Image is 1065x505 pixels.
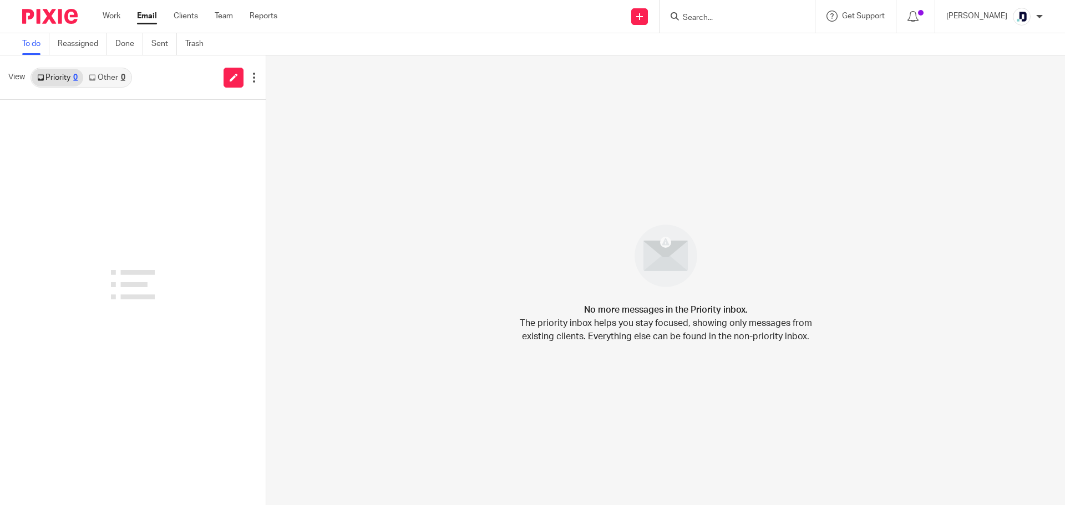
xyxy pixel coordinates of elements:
a: To do [22,33,49,55]
img: Pixie [22,9,78,24]
a: Reports [250,11,277,22]
a: Clients [174,11,198,22]
a: Team [215,11,233,22]
span: Get Support [842,12,885,20]
a: Done [115,33,143,55]
div: 0 [73,74,78,81]
h4: No more messages in the Priority inbox. [584,303,748,317]
img: image [627,217,704,294]
a: Email [137,11,157,22]
p: The priority inbox helps you stay focused, showing only messages from existing clients. Everythin... [519,317,813,343]
a: Work [103,11,120,22]
a: Sent [151,33,177,55]
a: Trash [185,33,212,55]
span: View [8,72,25,83]
a: Reassigned [58,33,107,55]
input: Search [682,13,782,23]
a: Other0 [83,69,130,86]
img: deximal_460x460_FB_Twitter.png [1013,8,1031,25]
a: Priority0 [32,69,83,86]
div: 0 [121,74,125,81]
p: [PERSON_NAME] [946,11,1007,22]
